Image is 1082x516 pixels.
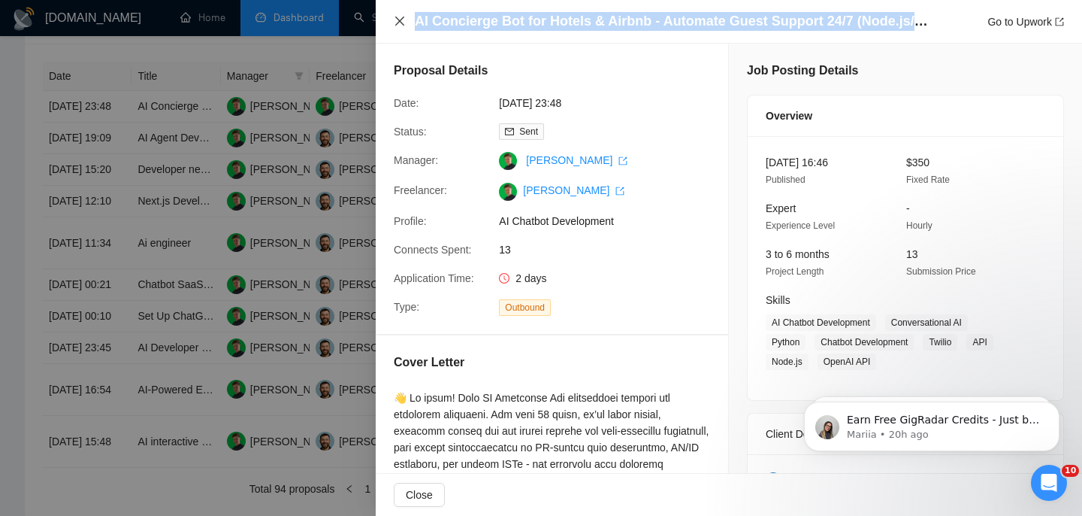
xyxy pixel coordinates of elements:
[618,156,627,165] span: export
[766,294,790,306] span: Skills
[394,244,472,256] span: Connects Spent:
[394,62,488,80] h5: Proposal Details
[394,301,419,313] span: Type:
[394,15,406,28] button: Close
[747,62,858,80] h5: Job Posting Details
[906,156,929,168] span: $350
[906,220,932,231] span: Hourly
[394,215,427,227] span: Profile:
[526,154,627,166] a: [PERSON_NAME] export
[499,183,517,201] img: c1CkLHUIwD5Ucvm7oiXNAph9-NOmZLZpbVsUrINqn_V_EzHsJW7P7QxldjUFcJOdWX
[766,414,1045,454] div: Client Details
[415,12,933,31] h4: AI Concierge Bot for Hotels & Airbnb - Automate Guest Support 24/7 (Node.js/Python, OpenAI, Twilio)
[394,97,419,109] span: Date:
[394,154,438,166] span: Manager:
[987,16,1064,28] a: Go to Upworkexport
[766,156,828,168] span: [DATE] 16:46
[766,314,876,331] span: AI Chatbot Development
[394,184,447,196] span: Freelancer:
[766,266,824,277] span: Project Length
[906,248,918,260] span: 13
[766,175,805,185] span: Published
[1062,465,1079,477] span: 10
[523,184,624,196] a: [PERSON_NAME] export
[499,213,724,229] span: AI Chatbot Development
[766,472,781,489] img: 🌐
[766,334,805,351] span: Python
[815,334,914,351] span: Chatbot Development
[923,334,957,351] span: Twilio
[1031,465,1067,501] iframe: Intercom live chat
[519,126,538,137] span: Sent
[394,126,427,138] span: Status:
[499,273,509,284] span: clock-circle
[766,202,796,214] span: Expert
[766,108,812,124] span: Overview
[906,202,910,214] span: -
[394,15,406,27] span: close
[906,266,976,277] span: Submission Price
[505,127,514,136] span: mail
[499,299,551,316] span: Outbound
[906,175,950,185] span: Fixed Rate
[499,95,724,111] span: [DATE] 23:48
[394,354,464,372] h5: Cover Letter
[406,487,433,503] span: Close
[766,248,830,260] span: 3 to 6 months
[394,483,445,507] button: Close
[885,314,968,331] span: Conversational AI
[615,187,624,196] span: export
[781,370,1082,475] iframe: Intercom notifications message
[1055,17,1064,26] span: export
[818,354,877,370] span: OpenAI API
[394,272,474,284] span: Application Time:
[515,272,546,284] span: 2 days
[499,241,724,258] span: 13
[966,334,993,351] span: API
[766,354,808,370] span: Node.js
[766,220,835,231] span: Experience Level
